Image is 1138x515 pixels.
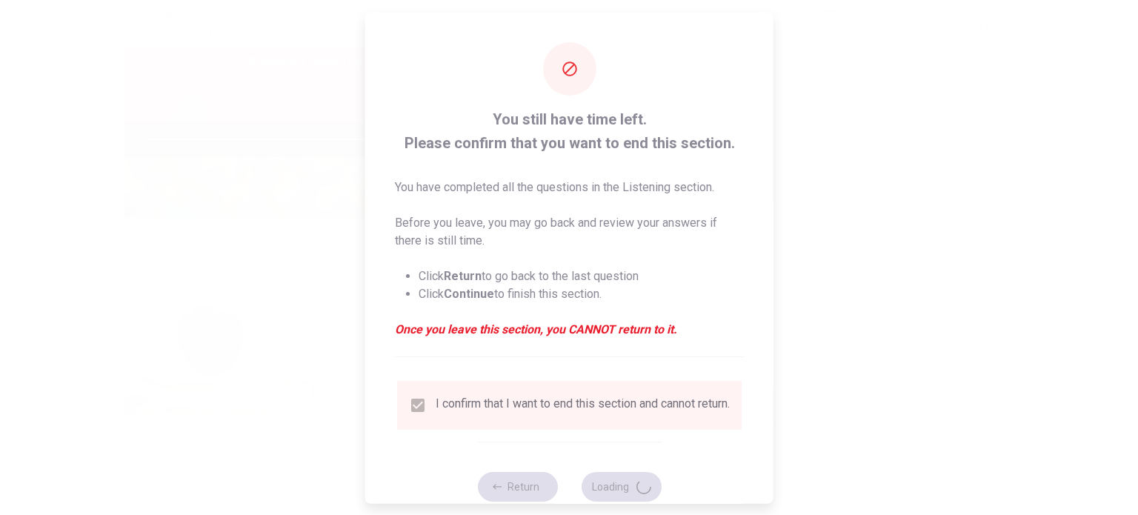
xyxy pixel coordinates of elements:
strong: Return [444,268,482,282]
button: Loading [581,471,661,501]
strong: Continue [444,286,494,300]
div: I confirm that I want to end this section and cannot return. [436,396,730,413]
em: Once you leave this section, you CANNOT return to it. [395,320,744,338]
li: Click to finish this section. [419,285,744,302]
p: You have completed all the questions in the Listening section. [395,178,744,196]
button: Return [477,471,557,501]
p: Before you leave, you may go back and review your answers if there is still time. [395,213,744,249]
li: Click to go back to the last question [419,267,744,285]
span: You still have time left. Please confirm that you want to end this section. [395,107,744,154]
